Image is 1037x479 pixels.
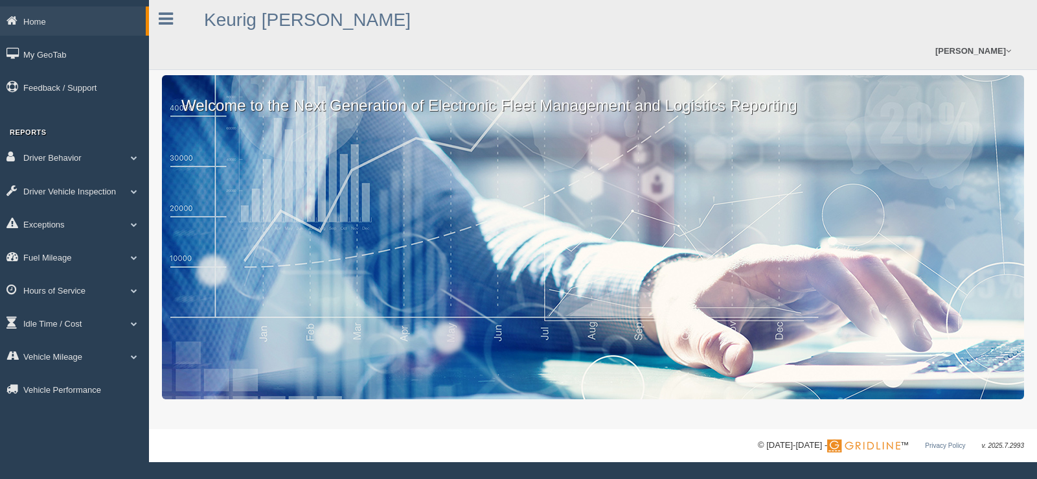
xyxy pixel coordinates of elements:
img: Gridline [827,439,900,452]
a: Privacy Policy [925,442,965,449]
p: Welcome to the Next Generation of Electronic Fleet Management and Logistics Reporting [162,75,1024,117]
a: Keurig [PERSON_NAME] [204,10,411,30]
div: © [DATE]-[DATE] - ™ [758,439,1024,452]
span: v. 2025.7.2993 [982,442,1024,449]
a: [PERSON_NAME] [929,32,1018,69]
